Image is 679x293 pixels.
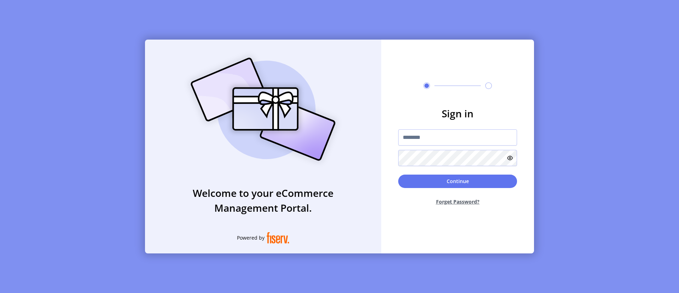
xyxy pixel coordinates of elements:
[145,186,381,215] h3: Welcome to your eCommerce Management Portal.
[237,234,265,241] span: Powered by
[398,106,517,121] h3: Sign in
[398,175,517,188] button: Continue
[180,50,346,169] img: card_Illustration.svg
[398,192,517,211] button: Forget Password?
